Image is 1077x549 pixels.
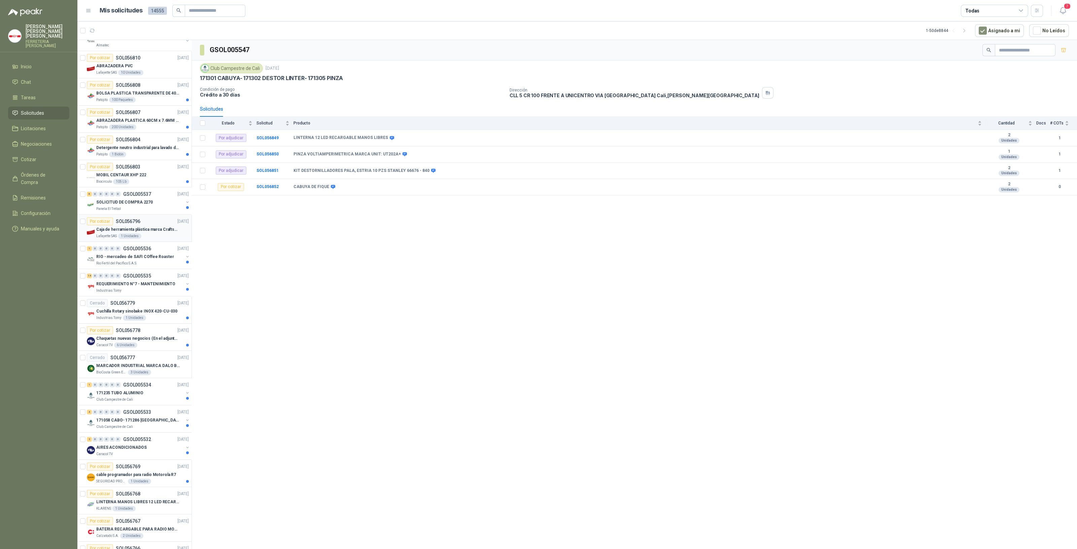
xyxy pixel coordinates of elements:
b: PINZA VOLTIAMPERIMETRICA MARCA UNIT: UT202A+ [293,152,401,157]
p: Caja de herramienta plástica marca Craftsman de 26 pulgadas color rojo y nego [96,226,180,233]
div: 105 Lb [113,179,129,184]
img: Company Logo [87,501,95,509]
div: Por cotizar [87,217,113,225]
span: Cantidad [986,121,1027,125]
p: BOLSA PLASTICA TRANSPARENTE DE 40*60 CMS [96,90,180,97]
span: # COTs [1050,121,1064,125]
p: [DATE] [177,273,189,279]
p: [DATE] [177,491,189,497]
b: SOL056849 [256,136,279,140]
p: GSOL005535 [123,273,151,278]
img: Company Logo [87,119,95,127]
div: 200 Unidades [109,124,136,130]
span: Remisiones [21,194,46,202]
div: 1 Unidades [112,506,136,511]
p: Panela El Trébol [96,206,121,212]
p: Club Campestre de Cali [96,424,133,430]
b: 2 [986,133,1032,138]
a: Por cotizarSOL056804[DATE] Company LogoDetergente neutro industrial para lavado de tanques y maqu... [77,133,192,160]
p: SOL056810 [116,56,140,60]
p: [DATE] [177,409,189,415]
img: Company Logo [87,337,95,345]
div: 0 [98,437,103,442]
div: Solicitudes [200,105,223,113]
p: SOL056778 [116,328,140,333]
span: search [176,8,181,13]
div: Por cotizar [87,81,113,89]
p: [DATE] [266,65,279,72]
p: [DATE] [177,382,189,388]
span: Cotizar [21,156,36,163]
div: 0 [110,273,115,278]
a: SOL056850 [256,152,279,156]
p: 171058 CABO- 171286 [GEOGRAPHIC_DATA] [96,417,180,424]
button: No Leídos [1029,24,1069,37]
p: [DATE] [177,82,189,88]
div: Por cotizar [87,163,113,171]
div: 1 Unidades [128,479,151,484]
p: SOL056779 [110,301,135,305]
span: Solicitudes [21,109,44,117]
p: Rio Fertil del Pacífico S.A.S. [96,261,137,266]
a: Solicitudes [8,107,69,119]
p: GSOL005536 [123,246,151,251]
a: Por cotizarSOL056768[DATE] Company LogoLINTERNA MANOS LIBRES 12 LED RECARGALEKLARENS1 Unidades [77,487,192,514]
a: Tareas [8,91,69,104]
p: SOL056804 [116,137,140,142]
a: Por cotizarSOL056796[DATE] Company LogoCaja de herramienta plástica marca Craftsman de 26 pulgada... [77,215,192,242]
div: 100 Paquetes [109,97,136,103]
p: ABRAZADERA PLASTICA 60CM x 7.6MM ANCHA [96,117,180,124]
th: Solicitud [256,117,293,130]
img: Company Logo [87,37,95,45]
div: 0 [104,246,109,251]
div: 0 [115,382,120,387]
div: 0 [115,246,120,251]
div: 1 Bidón [109,152,126,157]
p: SOL056807 [116,110,140,115]
a: SOL056852 [256,184,279,189]
img: Company Logo [87,310,95,318]
div: 0 [98,192,103,196]
a: Por cotizarSOL056778[DATE] Company LogoChaquetas nuevas negocios (En el adjunto mas informacion)C... [77,324,192,351]
b: KIT DESTORNILLADORES PALA, ESTRIA 10 PZS STANLEY 66676 - 840 [293,168,429,174]
p: Chaquetas nuevas negocios (En el adjunto mas informacion) [96,335,180,342]
a: Por cotizarSOL056810[DATE] Company LogoABRAZADERA PVCLafayette SAS10 Unidades [77,51,192,78]
p: [DATE] [177,137,189,143]
p: SEGURIDAD PROVISER LTDA [96,479,127,484]
div: 6 [87,192,92,196]
p: SOLICITUD DE COMPRA 2270 [96,199,153,206]
p: FERRETERIA [PERSON_NAME] [26,40,69,48]
img: Company Logo [201,65,209,72]
div: Por cotizar [218,183,244,191]
div: 0 [93,192,98,196]
img: Company Logo [87,283,95,291]
p: [DATE] [177,464,189,470]
img: Company Logo [87,146,95,154]
b: 2 [986,166,1032,171]
div: 0 [93,410,98,414]
a: Por cotizarSOL056767[DATE] Company LogoBATERIA RECARGABLE PARA RADIO MOTOROLACalzatodo S.A.2 Unid... [77,514,192,542]
div: 0 [110,437,115,442]
div: Cerrado [87,299,108,307]
div: 6 Unidades [114,342,137,348]
p: Condición de pago [200,87,504,92]
a: Por cotizarSOL056807[DATE] Company LogoABRAZADERA PLASTICA 60CM x 7.6MM ANCHAPatojito200 Unidades [77,106,192,133]
div: 4 [87,410,92,414]
b: 1 [1050,168,1069,174]
div: Por cotizar [87,517,113,525]
a: Licitaciones [8,122,69,135]
a: 14 0 0 0 0 0 GSOL005535[DATE] Company LogoREQUERIMIENTO N°7 - MANTENIMIENTOIndustrias Tomy [87,272,190,293]
div: Unidades [999,171,1019,176]
p: Caracol TV [96,451,113,457]
p: cable programador para radio Motorola R7 [96,472,176,478]
p: MARCADOR INDUSTRIAL MARCA DALO BLANCO [96,363,180,369]
b: CABUYA DE FIQUE [293,184,329,190]
a: Por cotizarSOL056803[DATE] Company LogoMOBIL CENTAUR XHP 222Biocirculo105 Lb [77,160,192,187]
a: Por cotizarSOL056808[DATE] Company LogoBOLSA PLASTICA TRANSPARENTE DE 40*60 CMSPatojito100 Paquetes [77,78,192,106]
b: 2 [986,182,1032,187]
th: Cantidad [986,117,1036,130]
img: Company Logo [87,419,95,427]
div: 1 Unidades [118,233,141,239]
div: 0 [115,410,120,414]
p: Industrias Tomy [96,288,121,293]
